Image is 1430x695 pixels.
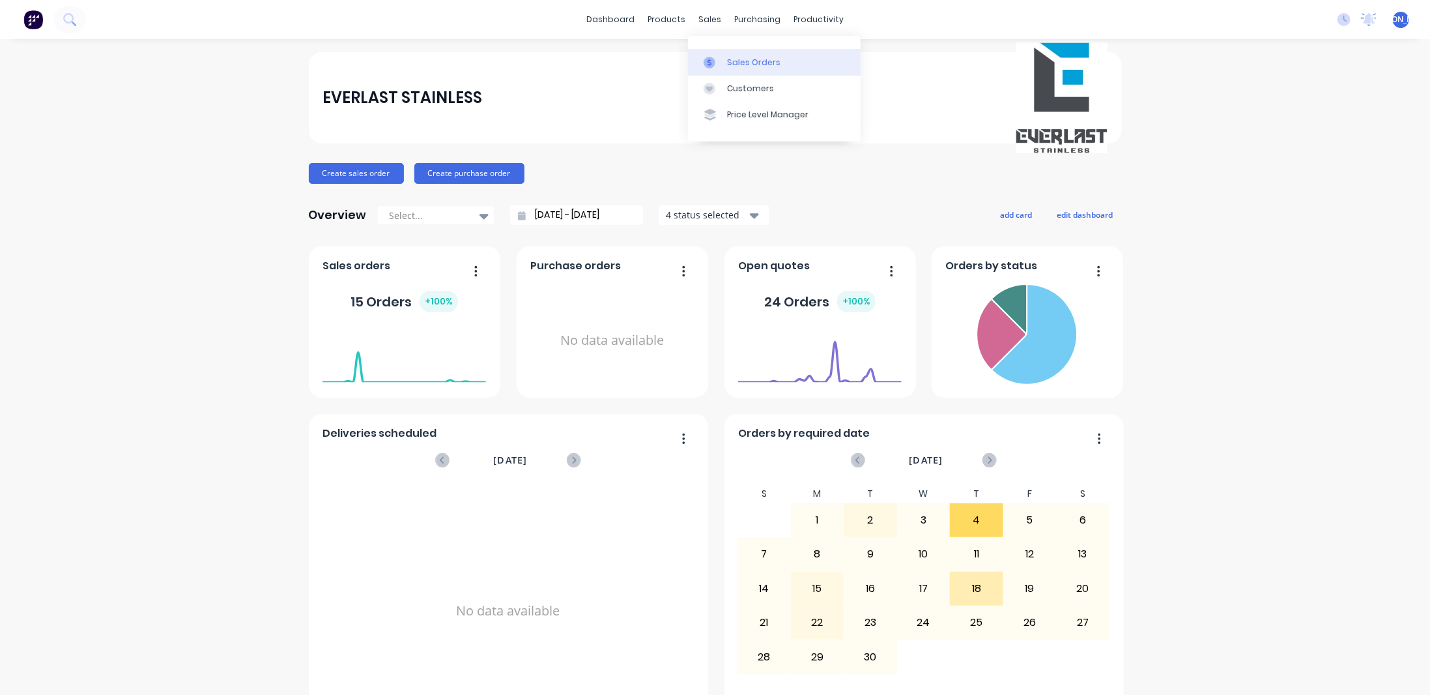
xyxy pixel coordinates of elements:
span: [DATE] [493,453,527,467]
div: 27 [1057,606,1109,639]
div: 23 [844,606,896,639]
div: 2 [844,504,896,537]
div: 20 [1057,572,1109,605]
div: 11 [951,538,1003,570]
div: + 100 % [837,291,876,312]
div: Price Level Manager [727,109,808,121]
div: 15 Orders [350,291,458,312]
div: 24 Orders [764,291,876,312]
span: Deliveries scheduled [322,426,436,441]
div: 4 [951,504,1003,537]
a: Price Level Manager [688,102,861,128]
button: Create sales order [309,163,404,184]
div: M [791,484,844,503]
div: 10 [898,538,950,570]
div: 30 [844,640,896,673]
a: Sales Orders [688,49,861,75]
div: S [737,484,791,503]
div: F [1003,484,1057,503]
div: 19 [1004,572,1056,605]
div: 3 [898,504,950,537]
div: 14 [738,572,790,605]
div: EVERLAST STAINLESS [322,85,482,111]
div: 18 [951,572,1003,605]
div: 25 [951,606,1003,639]
span: [DATE] [909,453,943,467]
div: 28 [738,640,790,673]
div: 6 [1057,504,1109,537]
div: 13 [1057,538,1109,570]
a: dashboard [580,10,641,29]
div: purchasing [728,10,787,29]
div: productivity [787,10,850,29]
div: 16 [844,572,896,605]
div: Customers [727,83,774,95]
span: Open quotes [738,258,810,274]
div: No data available [530,279,694,402]
div: 15 [792,572,844,605]
div: 24 [898,606,950,639]
div: 22 [792,606,844,639]
a: Customers [688,76,861,102]
div: 4 status selected [666,208,748,222]
button: edit dashboard [1049,206,1122,223]
button: Create purchase order [414,163,524,184]
img: EVERLAST STAINLESS [1016,42,1108,153]
div: 17 [898,572,950,605]
button: add card [992,206,1041,223]
div: T [950,484,1003,503]
div: T [844,484,897,503]
div: sales [692,10,728,29]
div: Overview [309,202,367,228]
span: Sales orders [322,258,390,274]
div: 9 [844,538,896,570]
div: products [641,10,692,29]
div: 8 [792,538,844,570]
div: 21 [738,606,790,639]
div: 29 [792,640,844,673]
div: S [1056,484,1109,503]
div: Sales Orders [727,57,780,68]
div: W [897,484,951,503]
div: 5 [1004,504,1056,537]
div: 12 [1004,538,1056,570]
span: Orders by status [945,258,1037,274]
img: Factory [23,10,43,29]
div: 1 [792,504,844,537]
div: 7 [738,538,790,570]
div: 26 [1004,606,1056,639]
button: 4 status selected [659,205,769,225]
span: Purchase orders [530,258,621,274]
div: + 100 % [420,291,458,312]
